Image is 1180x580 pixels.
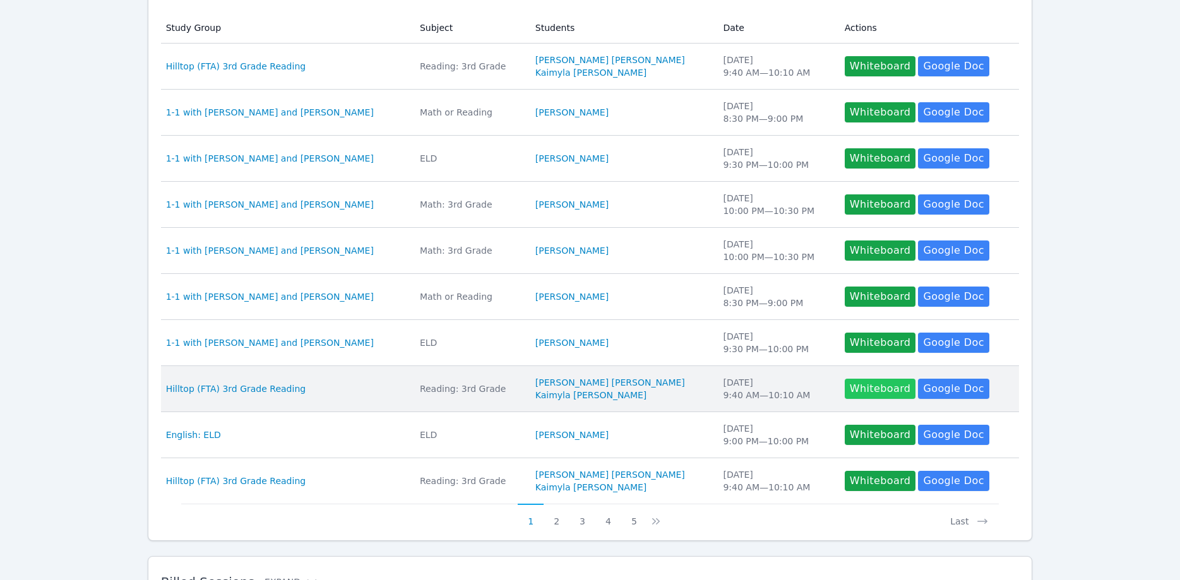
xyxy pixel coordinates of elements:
a: 1-1 with [PERSON_NAME] and [PERSON_NAME] [166,198,374,211]
button: Whiteboard [845,102,916,122]
button: 1 [518,504,544,528]
a: [PERSON_NAME] [535,429,609,441]
a: 1-1 with [PERSON_NAME] and [PERSON_NAME] [166,244,374,257]
div: [DATE] 9:00 PM — 10:00 PM [723,422,829,447]
a: Google Doc [918,102,989,122]
a: Hilltop (FTA) 3rd Grade Reading [166,382,306,395]
button: Whiteboard [845,56,916,76]
a: Kaimyla [PERSON_NAME] [535,389,647,401]
tr: 1-1 with [PERSON_NAME] and [PERSON_NAME]Math: 3rd Grade[PERSON_NAME][DATE]10:00 PM—10:30 PMWhiteb... [161,182,1020,228]
a: [PERSON_NAME] [535,290,609,303]
a: [PERSON_NAME] [535,336,609,349]
button: Whiteboard [845,333,916,353]
button: Last [940,504,999,528]
th: Subject [412,13,528,44]
a: 1-1 with [PERSON_NAME] and [PERSON_NAME] [166,152,374,165]
a: Hilltop (FTA) 3rd Grade Reading [166,475,306,487]
tr: Hilltop (FTA) 3rd Grade ReadingReading: 3rd Grade[PERSON_NAME] [PERSON_NAME]Kaimyla [PERSON_NAME]... [161,44,1020,90]
div: [DATE] 9:30 PM — 10:00 PM [723,146,829,171]
a: Google Doc [918,471,989,491]
th: Actions [837,13,1020,44]
a: Google Doc [918,240,989,261]
a: [PERSON_NAME] [PERSON_NAME] [535,54,685,66]
a: Google Doc [918,148,989,169]
div: Math or Reading [420,290,520,303]
a: Kaimyla [PERSON_NAME] [535,481,647,494]
a: Kaimyla [PERSON_NAME] [535,66,647,79]
a: Google Doc [918,194,989,215]
tr: 1-1 with [PERSON_NAME] and [PERSON_NAME]ELD[PERSON_NAME][DATE]9:30 PM—10:00 PMWhiteboardGoogle Doc [161,320,1020,366]
button: Whiteboard [845,240,916,261]
div: [DATE] 10:00 PM — 10:30 PM [723,238,829,263]
div: [DATE] 9:30 PM — 10:00 PM [723,330,829,355]
th: Date [715,13,837,44]
div: [DATE] 10:00 PM — 10:30 PM [723,192,829,217]
button: 3 [569,504,595,528]
a: [PERSON_NAME] [535,152,609,165]
a: Google Doc [918,333,989,353]
th: Study Group [161,13,412,44]
a: Hilltop (FTA) 3rd Grade Reading [166,60,306,73]
div: Math: 3rd Grade [420,198,520,211]
button: Whiteboard [845,287,916,307]
div: Reading: 3rd Grade [420,475,520,487]
tr: 1-1 with [PERSON_NAME] and [PERSON_NAME]ELD[PERSON_NAME][DATE]9:30 PM—10:00 PMWhiteboardGoogle Doc [161,136,1020,182]
div: [DATE] 9:40 AM — 10:10 AM [723,468,829,494]
th: Students [528,13,716,44]
div: [DATE] 9:40 AM — 10:10 AM [723,54,829,79]
tr: 1-1 with [PERSON_NAME] and [PERSON_NAME]Math or Reading[PERSON_NAME][DATE]8:30 PM—9:00 PMWhiteboa... [161,274,1020,320]
button: Whiteboard [845,471,916,491]
button: Whiteboard [845,379,916,399]
a: Google Doc [918,379,989,399]
div: Reading: 3rd Grade [420,382,520,395]
button: 4 [595,504,621,528]
div: [DATE] 9:40 AM — 10:10 AM [723,376,829,401]
button: Whiteboard [845,148,916,169]
div: [DATE] 8:30 PM — 9:00 PM [723,100,829,125]
button: Whiteboard [845,425,916,445]
div: Math: 3rd Grade [420,244,520,257]
a: [PERSON_NAME] [PERSON_NAME] [535,468,685,481]
a: [PERSON_NAME] [535,244,609,257]
div: Reading: 3rd Grade [420,60,520,73]
a: 1-1 with [PERSON_NAME] and [PERSON_NAME] [166,106,374,119]
div: ELD [420,336,520,349]
button: 2 [544,504,569,528]
tr: 1-1 with [PERSON_NAME] and [PERSON_NAME]Math or Reading[PERSON_NAME][DATE]8:30 PM—9:00 PMWhiteboa... [161,90,1020,136]
a: [PERSON_NAME] [535,106,609,119]
button: Whiteboard [845,194,916,215]
tr: Hilltop (FTA) 3rd Grade ReadingReading: 3rd Grade[PERSON_NAME] [PERSON_NAME]Kaimyla [PERSON_NAME]... [161,458,1020,504]
a: English: ELD [166,429,221,441]
tr: English: ELDELD[PERSON_NAME][DATE]9:00 PM—10:00 PMWhiteboardGoogle Doc [161,412,1020,458]
a: Google Doc [918,56,989,76]
a: Google Doc [918,287,989,307]
tr: Hilltop (FTA) 3rd Grade ReadingReading: 3rd Grade[PERSON_NAME] [PERSON_NAME]Kaimyla [PERSON_NAME]... [161,366,1020,412]
tr: 1-1 with [PERSON_NAME] and [PERSON_NAME]Math: 3rd Grade[PERSON_NAME][DATE]10:00 PM—10:30 PMWhiteb... [161,228,1020,274]
div: Math or Reading [420,106,520,119]
a: 1-1 with [PERSON_NAME] and [PERSON_NAME] [166,336,374,349]
div: ELD [420,152,520,165]
a: [PERSON_NAME] [PERSON_NAME] [535,376,685,389]
a: 1-1 with [PERSON_NAME] and [PERSON_NAME] [166,290,374,303]
a: [PERSON_NAME] [535,198,609,211]
button: 5 [621,504,647,528]
div: ELD [420,429,520,441]
a: Google Doc [918,425,989,445]
div: [DATE] 8:30 PM — 9:00 PM [723,284,829,309]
